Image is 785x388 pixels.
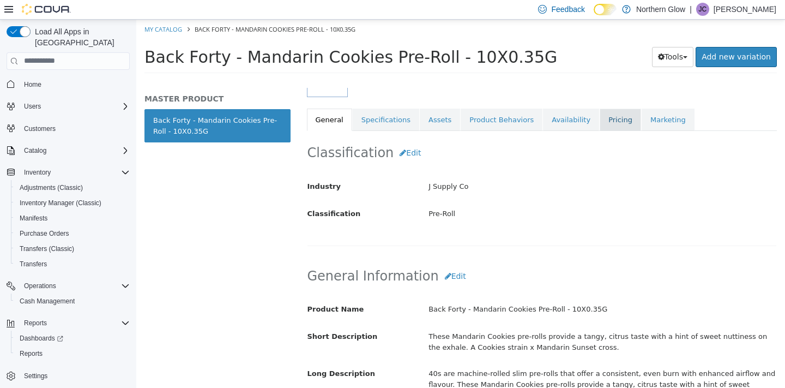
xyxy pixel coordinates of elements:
[2,121,134,136] button: Customers
[11,241,134,256] button: Transfers (Classic)
[20,144,130,157] span: Catalog
[284,280,648,300] div: Back Forty - Mandarin Cookies Pre-Roll - 10X0.35G
[594,4,617,15] input: Dark Mode
[31,26,130,48] span: Load All Apps in [GEOGRAPHIC_DATA]
[24,372,47,380] span: Settings
[15,295,130,308] span: Cash Management
[257,123,291,144] button: Edit
[15,242,130,255] span: Transfers (Classic)
[15,332,130,345] span: Dashboards
[505,89,558,112] a: Marketing
[8,28,421,47] span: Back Forty - Mandarin Cookies Pre-Roll - 10X0.35G
[15,196,130,210] span: Inventory Manager (Classic)
[24,102,41,111] span: Users
[2,143,134,158] button: Catalog
[11,180,134,195] button: Adjustments (Classic)
[171,190,225,198] span: Classification
[15,332,68,345] a: Dashboards
[11,211,134,226] button: Manifests
[284,185,648,204] div: Pre-Roll
[171,247,641,267] h2: General Information
[15,295,79,308] a: Cash Management
[15,258,51,271] a: Transfers
[324,89,406,112] a: Product Behaviors
[24,168,51,177] span: Inventory
[2,76,134,92] button: Home
[15,347,130,360] span: Reports
[24,124,56,133] span: Customers
[303,247,336,267] button: Edit
[58,5,219,14] span: Back Forty - Mandarin Cookies Pre-Roll - 10X0.35G
[15,227,130,240] span: Purchase Orders
[24,80,41,89] span: Home
[20,122,130,135] span: Customers
[20,260,47,268] span: Transfers
[171,350,239,358] span: Long Description
[690,3,692,16] p: |
[171,123,641,144] h2: Classification
[24,282,56,290] span: Operations
[636,3,685,16] p: Northern Glow
[11,256,134,272] button: Transfers
[20,317,51,330] button: Reports
[15,212,130,225] span: Manifests
[2,368,134,384] button: Settings
[171,285,228,294] span: Product Name
[20,100,45,113] button: Users
[20,297,75,306] span: Cash Management
[20,183,83,192] span: Adjustments (Classic)
[20,279,130,293] span: Operations
[15,181,87,194] a: Adjustments (Classic)
[15,196,106,210] a: Inventory Manager (Classic)
[20,199,101,207] span: Inventory Manager (Classic)
[171,89,216,112] a: General
[15,181,130,194] span: Adjustments (Classic)
[20,100,130,113] span: Users
[15,212,52,225] a: Manifests
[20,349,43,358] span: Reports
[24,146,46,155] span: Catalog
[8,74,154,84] h5: MASTER PRODUCT
[24,319,47,327] span: Reports
[696,3,709,16] div: Jesse Cettina
[11,226,134,241] button: Purchase Orders
[11,331,134,346] a: Dashboards
[551,4,584,15] span: Feedback
[20,244,74,253] span: Transfers (Classic)
[20,77,130,91] span: Home
[8,89,154,123] a: Back Forty - Mandarin Cookies Pre-Roll - 10X0.35G
[22,4,71,15] img: Cova
[20,369,130,383] span: Settings
[2,99,134,114] button: Users
[15,227,74,240] a: Purchase Orders
[11,294,134,309] button: Cash Management
[20,334,63,343] span: Dashboards
[516,27,558,47] button: Tools
[559,27,641,47] a: Add new variation
[11,195,134,211] button: Inventory Manager (Classic)
[20,214,47,223] span: Manifests
[15,242,78,255] a: Transfers (Classic)
[20,279,61,293] button: Operations
[20,229,69,238] span: Purchase Orders
[171,163,205,171] span: Industry
[171,313,241,321] span: Short Description
[20,166,55,179] button: Inventory
[20,78,46,91] a: Home
[15,347,47,360] a: Reports
[20,122,60,135] a: Customers
[20,166,130,179] span: Inventory
[11,346,134,361] button: Reports
[2,278,134,294] button: Operations
[463,89,505,112] a: Pricing
[284,158,648,177] div: J Supply Co
[284,308,648,337] div: These Mandarin Cookies pre-rolls provide a tangy, citrus taste with a hint of sweet nuttiness on ...
[15,258,130,271] span: Transfers
[8,5,46,14] a: My Catalog
[714,3,776,16] p: [PERSON_NAME]
[2,165,134,180] button: Inventory
[216,89,283,112] a: Specifications
[20,144,51,157] button: Catalog
[20,317,130,330] span: Reports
